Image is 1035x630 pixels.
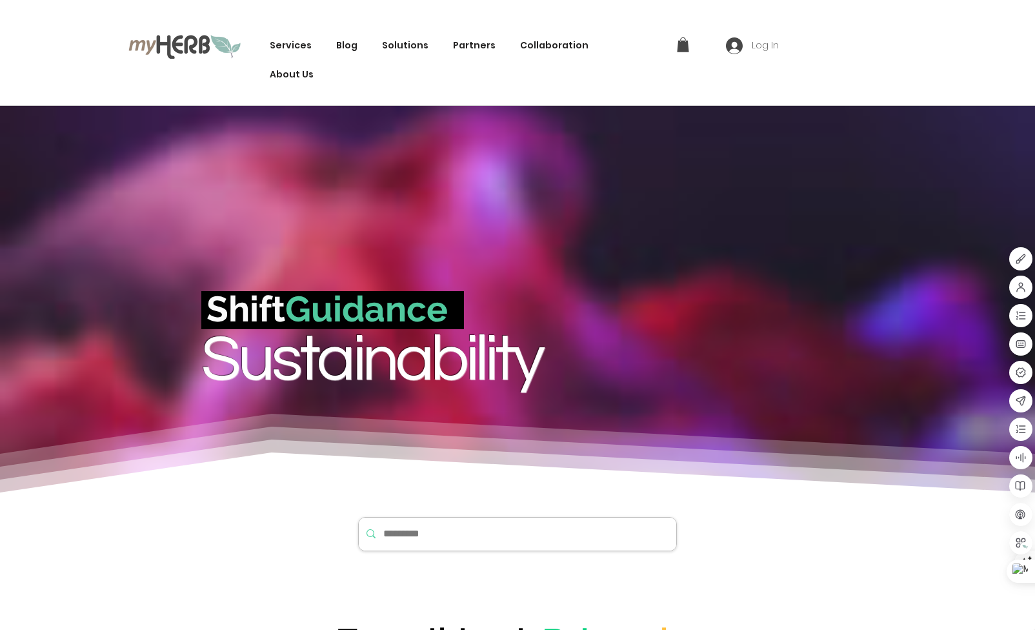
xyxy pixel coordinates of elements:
[270,68,314,81] span: About Us
[514,34,595,57] a: Collaboration
[206,288,285,330] span: Shift
[336,39,357,52] span: Blog
[201,327,542,393] span: Sustainability
[263,63,320,86] a: About Us
[263,34,662,86] nav: Site
[263,34,318,57] a: Services
[747,39,783,52] span: Log In
[382,39,428,52] span: Solutions
[128,33,241,59] img: myHerb Logo
[383,518,649,551] input: Search...
[447,34,502,57] a: Partners
[453,39,496,52] span: Partners
[330,34,364,57] a: Blog
[520,39,588,52] span: Collaboration
[285,288,448,330] span: Guidance
[270,39,312,52] span: Services
[376,34,435,57] div: Solutions
[717,34,788,58] button: Log In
